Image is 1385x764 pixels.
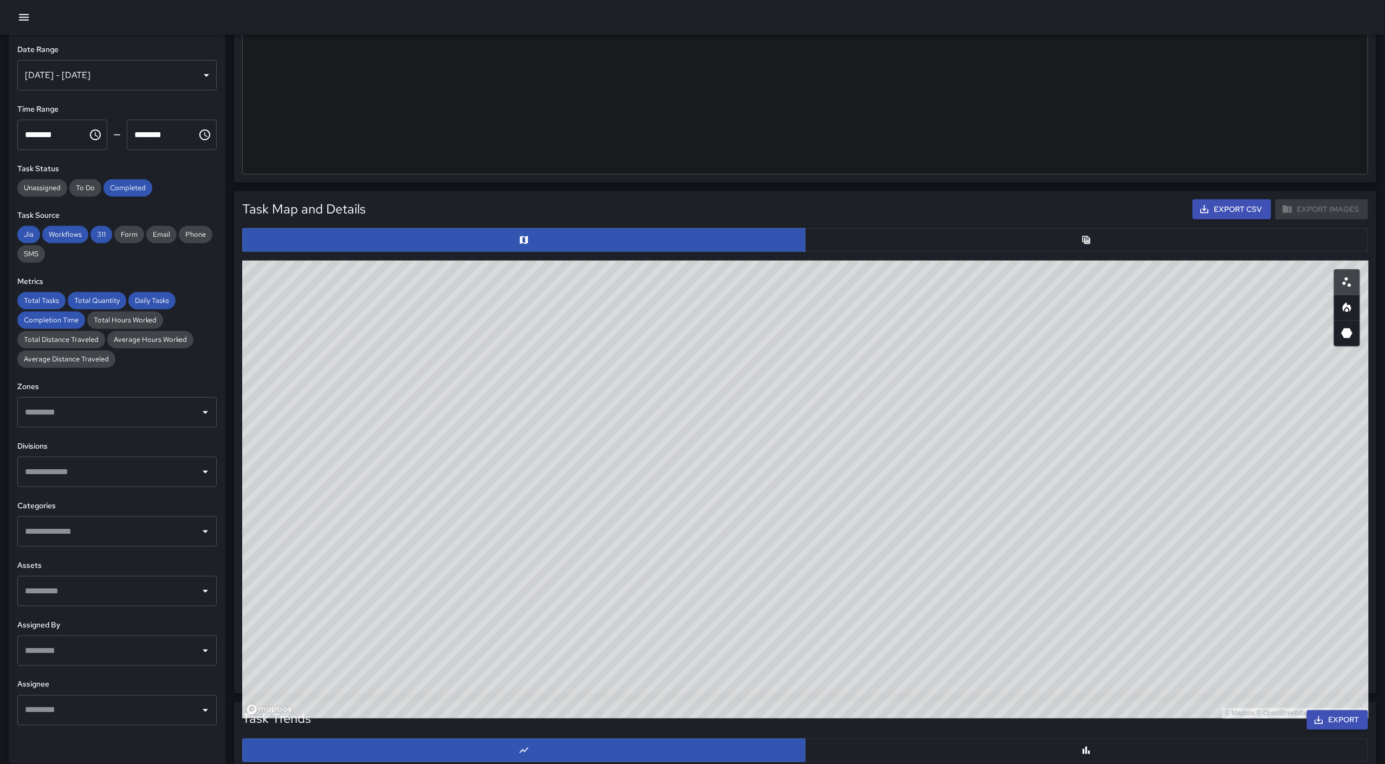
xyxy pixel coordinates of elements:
span: Completion Time [17,315,85,325]
div: Total Tasks [17,292,66,309]
div: Unassigned [17,179,67,197]
h6: Date Range [17,44,217,56]
h6: Task Status [17,163,217,175]
div: Completed [103,179,152,197]
span: Total Distance Traveled [17,335,105,344]
svg: Scatterplot [1341,276,1354,289]
span: Phone [179,230,212,239]
div: Total Hours Worked [87,312,163,329]
div: Completion Time [17,312,85,329]
span: Total Quantity [68,296,126,305]
span: 311 [90,230,112,239]
div: Daily Tasks [128,292,176,309]
svg: Line Chart [519,745,529,756]
h6: Categories [17,500,217,512]
button: 3D Heatmap [1334,320,1360,346]
button: Open [198,643,213,658]
div: SMS [17,245,45,263]
button: Table [805,228,1369,252]
span: Total Tasks [17,296,66,305]
h6: Divisions [17,441,217,452]
span: Average Distance Traveled [17,354,115,364]
svg: Bar Chart [1081,745,1092,756]
span: Completed [103,183,152,192]
button: Export [1307,710,1368,730]
div: Total Quantity [68,292,126,309]
button: Open [198,524,213,539]
span: SMS [17,249,45,258]
div: Workflows [42,226,88,243]
h6: Task Source [17,210,217,222]
button: Open [198,703,213,718]
div: Total Distance Traveled [17,331,105,348]
button: Open [198,464,213,480]
h6: Time Range [17,103,217,115]
button: Choose time, selected time is 5:00 AM [85,124,106,146]
svg: Map [519,235,529,245]
div: 311 [90,226,112,243]
h6: Assignee [17,679,217,691]
button: Heatmap [1334,295,1360,321]
span: To Do [69,183,101,192]
div: To Do [69,179,101,197]
button: Open [198,584,213,599]
svg: Heatmap [1341,301,1354,314]
svg: 3D Heatmap [1341,327,1354,340]
span: Workflows [42,230,88,239]
div: Email [146,226,177,243]
div: Jia [17,226,40,243]
button: Open [198,405,213,420]
span: Total Hours Worked [87,315,163,325]
button: Choose time, selected time is 2:00 AM [194,124,216,146]
h5: Task Trends [242,710,311,728]
div: Phone [179,226,212,243]
svg: Table [1081,235,1092,245]
div: Average Hours Worked [107,331,193,348]
h5: Task Map and Details [242,200,366,218]
h6: Metrics [17,276,217,288]
button: Map [242,228,806,252]
span: Email [146,230,177,239]
span: Form [114,230,144,239]
button: Export CSV [1193,199,1271,219]
button: Line Chart [242,739,806,762]
div: [DATE] - [DATE] [17,60,217,90]
h6: Assets [17,560,217,572]
button: Bar Chart [805,739,1369,762]
div: Average Distance Traveled [17,351,115,368]
h6: Zones [17,381,217,393]
div: Form [114,226,144,243]
span: Unassigned [17,183,67,192]
button: Scatterplot [1334,269,1360,295]
h6: Assigned By [17,619,217,631]
span: Average Hours Worked [107,335,193,344]
span: Jia [17,230,40,239]
span: Daily Tasks [128,296,176,305]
